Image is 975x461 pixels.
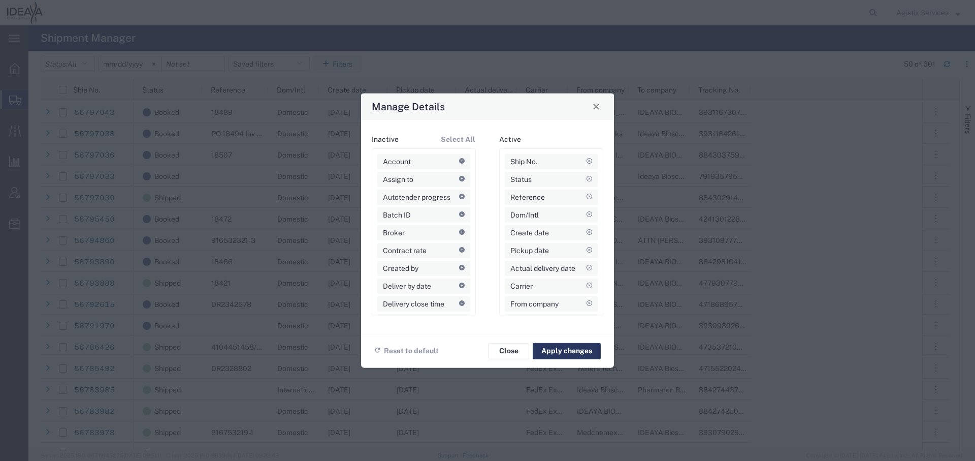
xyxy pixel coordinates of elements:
[383,278,431,293] span: Deliver by date
[510,153,537,169] span: Ship No.
[510,207,539,222] span: Dom/Intl
[510,189,545,204] span: Reference
[499,135,521,143] h4: Active
[383,242,427,258] span: Contract rate
[510,314,549,329] span: To company
[383,314,437,329] span: Delivery location
[510,260,575,275] span: Actual delivery date
[383,207,411,222] span: Batch ID
[510,296,559,311] span: From company
[510,225,549,240] span: Create date
[533,343,601,359] button: Apply changes
[510,171,532,187] span: Status
[374,342,439,360] button: Reset to default
[383,153,411,169] span: Account
[383,260,418,275] span: Created by
[372,135,399,143] h4: Inactive
[440,130,476,148] button: Select All
[383,296,444,311] span: Delivery close time
[489,343,529,359] button: Close
[510,242,549,258] span: Pickup date
[383,189,450,204] span: Autotender progress
[383,225,405,240] span: Broker
[589,99,603,113] button: Close
[372,99,445,114] h4: Manage Details
[510,278,533,293] span: Carrier
[383,171,413,187] span: Assign to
